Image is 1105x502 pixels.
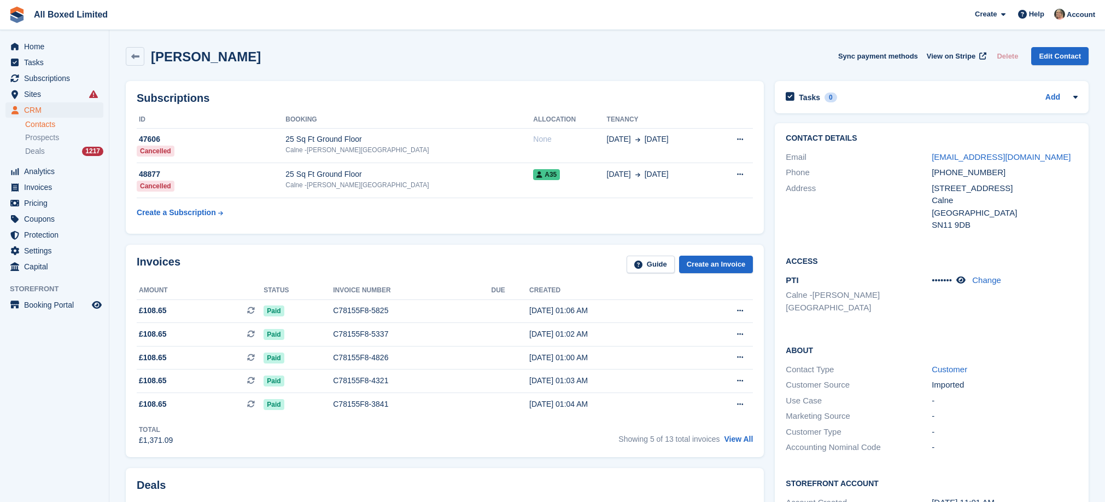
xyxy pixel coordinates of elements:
div: 25 Sq Ft Ground Floor [285,134,533,145]
a: All Boxed Limited [30,5,112,24]
th: Created [529,282,690,299]
div: - [932,441,1078,454]
div: - [932,426,1078,438]
h2: Contact Details [786,134,1078,143]
h2: Subscriptions [137,92,753,105]
a: View All [724,435,753,443]
div: Marketing Source [786,410,932,423]
button: Delete [992,47,1022,65]
th: Booking [285,111,533,129]
div: [GEOGRAPHIC_DATA] [932,207,1078,220]
span: Account [1067,9,1095,20]
div: Customer Source [786,379,932,391]
div: C78155F8-3841 [333,399,491,410]
th: Status [264,282,333,299]
div: [DATE] 01:02 AM [529,328,690,340]
th: Tenancy [607,111,714,129]
div: [DATE] 01:06 AM [529,305,690,316]
a: menu [5,297,103,313]
span: Paid [264,399,284,410]
span: Sites [24,86,90,102]
span: £108.65 [139,328,167,340]
span: Paid [264,376,284,386]
h2: Invoices [137,256,180,274]
div: C78155F8-4321 [333,375,491,386]
span: Paid [264,353,284,363]
th: Due [492,282,530,299]
button: Sync payment methods [838,47,918,65]
span: Home [24,39,90,54]
span: Analytics [24,164,90,179]
a: Guide [627,256,675,274]
div: [STREET_ADDRESS] [932,182,1078,195]
a: menu [5,55,103,70]
h2: Deals [137,479,166,492]
a: menu [5,102,103,118]
div: [PHONE_NUMBER] [932,166,1078,179]
span: Paid [264,329,284,340]
a: menu [5,180,103,195]
div: SN11 9DB [932,219,1078,232]
span: PTI [786,275,798,285]
span: CRM [24,102,90,118]
a: Preview store [90,298,103,311]
div: Imported [932,379,1078,391]
div: - [932,410,1078,423]
span: Protection [24,227,90,243]
span: Pricing [24,195,90,211]
div: [DATE] 01:03 AM [529,375,690,386]
div: 1217 [82,147,103,156]
span: £108.65 [139,352,167,363]
h2: About [786,344,1078,355]
a: menu [5,86,103,102]
div: Cancelled [137,181,174,192]
div: [DATE] 01:04 AM [529,399,690,410]
img: Sandie Mills [1054,9,1065,20]
span: Coupons [24,211,90,227]
a: Customer [932,365,967,374]
a: Create an Invoice [679,256,753,274]
a: menu [5,211,103,227]
div: C78155F8-5825 [333,305,491,316]
div: Cancelled [137,146,174,157]
div: Address [786,182,932,232]
span: Storefront [10,284,109,295]
a: Contacts [25,119,103,130]
a: Deals 1217 [25,146,103,157]
span: [DATE] [607,134,631,145]
img: stora-icon-8386f47178a22dfd0bd8f6a31ec36ba5ce8667c1dd55bd0f319d3a0aa187defe.svg [9,7,25,23]
div: 48877 [137,169,285,180]
a: menu [5,39,103,54]
h2: Access [786,255,1078,266]
a: menu [5,259,103,274]
div: Calne -[PERSON_NAME][GEOGRAPHIC_DATA] [285,180,533,190]
th: Amount [137,282,264,299]
a: Prospects [25,132,103,143]
span: Capital [24,259,90,274]
a: menu [5,243,103,258]
span: Settings [24,243,90,258]
div: 47606 [137,134,285,145]
div: Customer Type [786,426,932,438]
div: Use Case [786,395,932,407]
span: [DATE] [607,169,631,180]
span: Create [975,9,997,20]
li: Calne -[PERSON_NAME][GEOGRAPHIC_DATA] [786,289,932,314]
span: Showing 5 of 13 total invoices [618,435,720,443]
span: [DATE] [645,169,669,180]
a: Edit Contact [1031,47,1089,65]
div: Calne -[PERSON_NAME][GEOGRAPHIC_DATA] [285,145,533,155]
a: menu [5,195,103,211]
span: [DATE] [645,134,669,145]
div: Calne [932,194,1078,207]
div: C78155F8-5337 [333,328,491,340]
span: Tasks [24,55,90,70]
div: £1,371.09 [139,435,173,446]
div: 25 Sq Ft Ground Floor [285,169,533,180]
span: Booking Portal [24,297,90,313]
span: £108.65 [139,305,167,316]
th: ID [137,111,285,129]
i: Smart entry sync failures have occurred [89,90,98,99]
div: 0 [825,93,837,102]
div: - [932,395,1078,407]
